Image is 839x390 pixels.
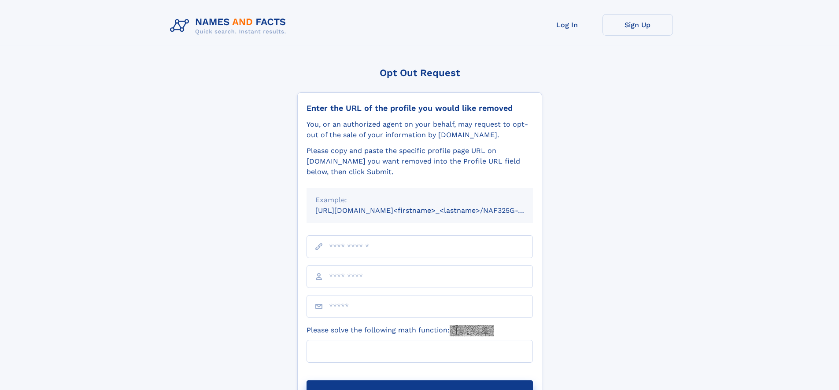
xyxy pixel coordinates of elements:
[602,14,673,36] a: Sign Up
[297,67,542,78] div: Opt Out Request
[307,103,533,113] div: Enter the URL of the profile you would like removed
[307,325,494,336] label: Please solve the following math function:
[307,146,533,177] div: Please copy and paste the specific profile page URL on [DOMAIN_NAME] you want removed into the Pr...
[307,119,533,140] div: You, or an authorized agent on your behalf, may request to opt-out of the sale of your informatio...
[315,206,550,215] small: [URL][DOMAIN_NAME]<firstname>_<lastname>/NAF325G-xxxxxxxx
[166,14,293,38] img: Logo Names and Facts
[315,195,524,205] div: Example:
[532,14,602,36] a: Log In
